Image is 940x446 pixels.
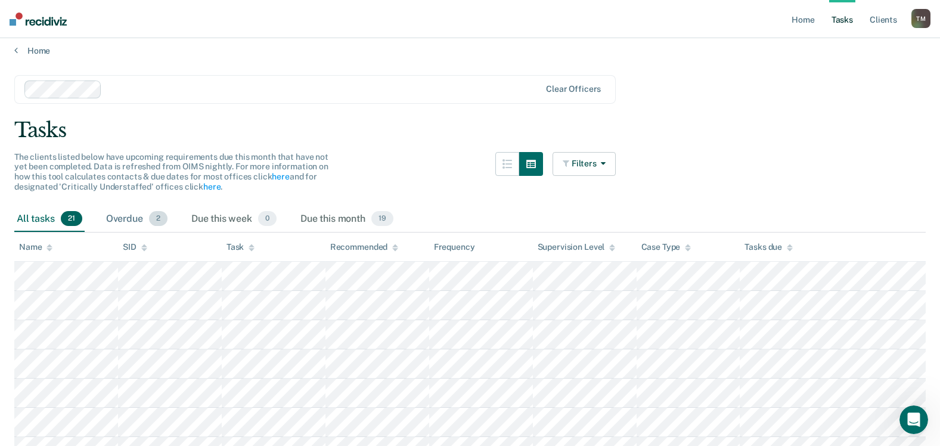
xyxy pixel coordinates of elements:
div: Supervision Level [538,242,616,252]
a: here [272,172,289,181]
iframe: Intercom live chat [899,405,928,434]
div: Case Type [641,242,691,252]
div: SID [123,242,147,252]
div: Due this month19 [298,206,396,233]
span: 19 [371,211,393,227]
div: Recommended [330,242,398,252]
a: Home [14,45,926,56]
div: Overdue2 [104,206,170,233]
div: Frequency [434,242,475,252]
span: 2 [149,211,167,227]
div: Name [19,242,52,252]
span: The clients listed below have upcoming requirements due this month that have not yet been complet... [14,152,328,191]
a: here [203,182,221,191]
button: Filters [553,152,616,176]
div: All tasks21 [14,206,85,233]
div: Tasks [14,118,926,143]
div: Due this week0 [189,206,279,233]
span: 21 [61,211,82,227]
div: Tasks due [744,242,793,252]
button: TM [911,9,930,28]
div: Task [227,242,255,252]
img: Recidiviz [10,13,67,26]
div: Clear officers [546,84,601,94]
span: 0 [258,211,277,227]
div: T M [911,9,930,28]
